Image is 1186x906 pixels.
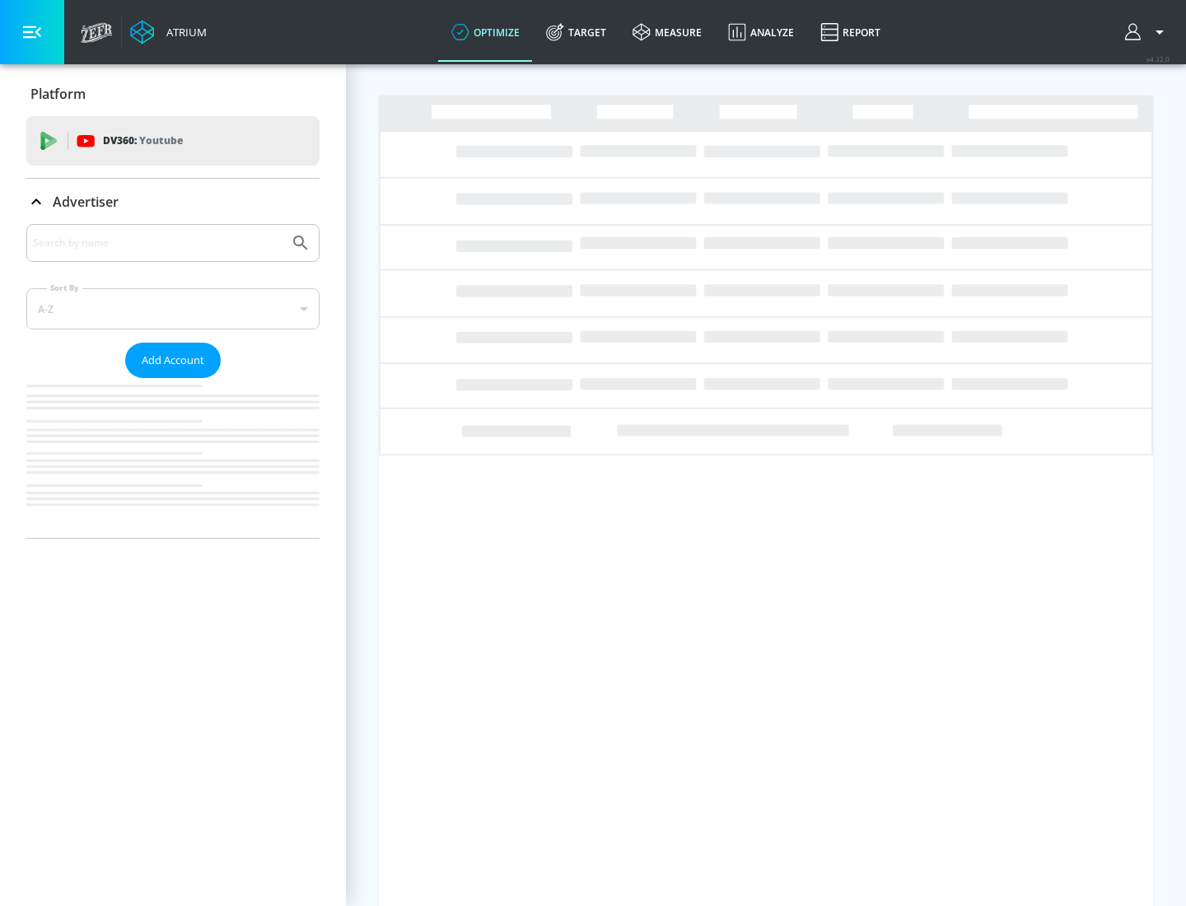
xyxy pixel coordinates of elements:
p: Advertiser [53,193,119,211]
div: Atrium [160,25,207,40]
label: Sort By [47,283,82,293]
a: measure [619,2,715,62]
div: Advertiser [26,224,320,538]
p: DV360: [103,132,183,150]
div: DV360: Youtube [26,116,320,166]
div: Advertiser [26,179,320,225]
button: Add Account [125,343,221,378]
a: optimize [438,2,533,62]
div: A-Z [26,288,320,329]
span: v 4.32.0 [1146,54,1170,63]
input: Search by name [33,232,282,254]
p: Youtube [139,132,183,149]
a: Analyze [715,2,807,62]
span: Add Account [142,351,204,370]
nav: list of Advertiser [26,378,320,538]
div: Platform [26,71,320,117]
a: Atrium [130,20,207,44]
p: Platform [30,85,86,103]
a: Report [807,2,894,62]
a: Target [533,2,619,62]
